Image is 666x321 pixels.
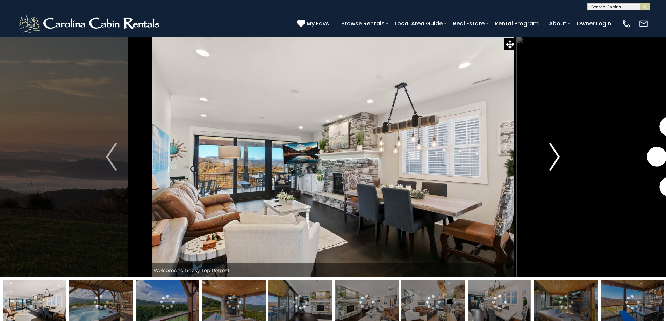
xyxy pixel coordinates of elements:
[491,17,542,30] a: Rental Program
[307,19,329,28] span: My Favs
[391,17,446,30] a: Local Area Guide
[545,17,570,30] a: About
[449,17,488,30] a: Real Estate
[150,263,516,277] div: Welcome to Rocky Top Retreat
[73,36,150,277] button: Previous
[17,13,163,34] img: White-1-2.png
[106,143,116,171] img: arrow
[549,143,560,171] img: arrow
[338,17,388,30] a: Browse Rentals
[297,19,331,28] a: My Favs
[573,17,615,30] a: Owner Login
[622,19,631,29] img: phone-regular-white.png
[516,36,593,277] button: Next
[639,19,649,29] img: mail-regular-white.png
